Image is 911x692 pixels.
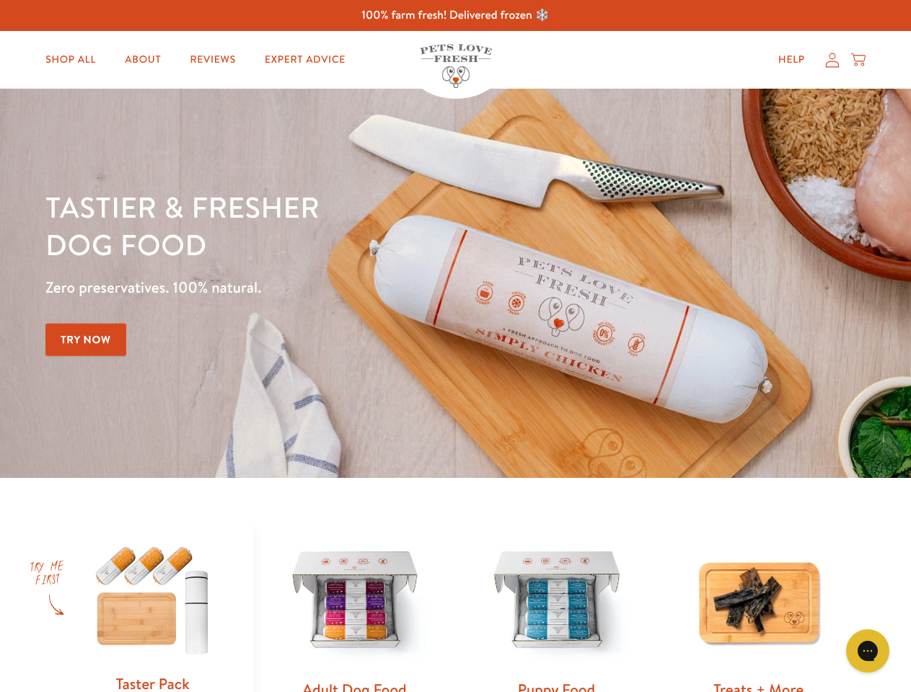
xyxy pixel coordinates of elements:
[45,324,126,356] a: Try Now
[45,188,592,263] h1: Tastier & fresher dog food
[839,624,897,678] iframe: Gorgias live chat messenger
[178,45,247,74] a: Reviews
[34,45,107,74] a: Shop All
[767,45,817,74] a: Help
[113,45,172,74] a: About
[420,44,492,88] img: Pets Love Fresh
[253,45,357,74] a: Expert Advice
[45,275,592,301] p: Zero preservatives. 100% natural.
